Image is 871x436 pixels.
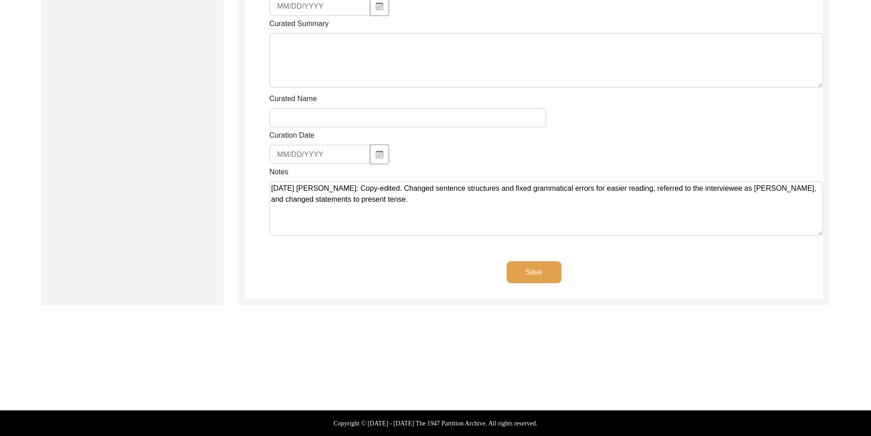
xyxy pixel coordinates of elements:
[269,93,317,104] label: Curated Name
[269,18,329,29] label: Curated Summary
[333,419,537,428] label: Copyright © [DATE] - [DATE] The 1947 Partition Archive. All rights reserved.
[507,261,561,283] button: Save
[269,167,289,178] label: Notes
[269,130,315,141] label: Curation Date
[269,145,370,164] input: MM/DD/YYYY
